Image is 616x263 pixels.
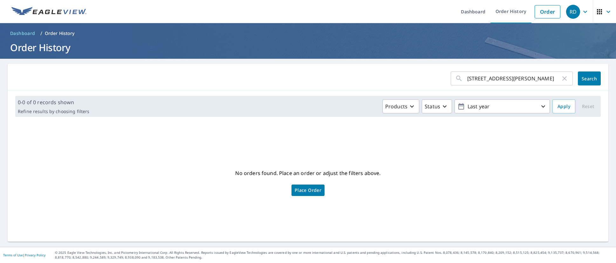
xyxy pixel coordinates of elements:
input: Address, Report #, Claim ID, etc. [467,70,561,87]
button: Status [422,99,452,113]
p: 0-0 of 0 records shown [18,98,89,106]
a: Terms of Use [3,253,23,257]
p: © 2025 Eagle View Technologies, Inc. and Pictometry International Corp. All Rights Reserved. Repo... [55,250,613,260]
h1: Order History [8,41,608,54]
p: Refine results by choosing filters [18,109,89,114]
a: Dashboard [8,28,38,38]
button: Search [578,71,601,85]
p: Order History [45,30,75,37]
a: Place Order [291,185,325,196]
span: Dashboard [10,30,35,37]
button: Products [382,99,419,113]
p: | [3,253,45,257]
p: Status [425,103,440,110]
p: Products [385,103,407,110]
button: Last year [455,99,550,113]
p: No orders found. Place an order or adjust the filters above. [235,168,380,178]
a: Privacy Policy [25,253,45,257]
button: Apply [552,99,575,113]
span: Place Order [295,189,321,192]
p: Last year [465,101,539,112]
span: Search [583,76,596,82]
img: EV Logo [11,7,86,17]
nav: breadcrumb [8,28,608,38]
a: Order [535,5,560,18]
li: / [40,30,42,37]
div: RD [566,5,580,19]
span: Apply [558,103,570,111]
